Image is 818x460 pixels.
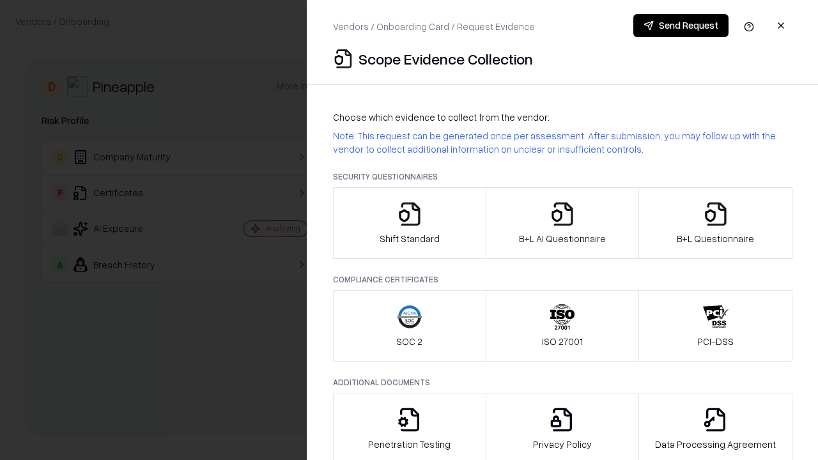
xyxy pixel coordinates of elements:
button: ISO 27001 [486,290,640,362]
p: B+L AI Questionnaire [519,232,606,245]
p: Penetration Testing [368,438,451,451]
p: Security Questionnaires [333,171,792,182]
p: SOC 2 [396,335,422,348]
p: Choose which evidence to collect from the vendor: [333,111,792,124]
button: Send Request [633,14,729,37]
p: B+L Questionnaire [677,232,754,245]
p: Additional Documents [333,377,792,388]
p: Privacy Policy [533,438,592,451]
p: Vendors / Onboarding Card / Request Evidence [333,20,535,33]
p: Data Processing Agreement [655,438,776,451]
p: Note: This request can be generated once per assessment. After submission, you may follow up with... [333,129,792,156]
button: Shift Standard [333,187,486,259]
p: Shift Standard [380,232,440,245]
button: PCI-DSS [638,290,792,362]
p: Scope Evidence Collection [359,49,533,69]
p: PCI-DSS [697,335,734,348]
button: B+L AI Questionnaire [486,187,640,259]
button: SOC 2 [333,290,486,362]
p: Compliance Certificates [333,274,792,285]
button: B+L Questionnaire [638,187,792,259]
p: ISO 27001 [542,335,583,348]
